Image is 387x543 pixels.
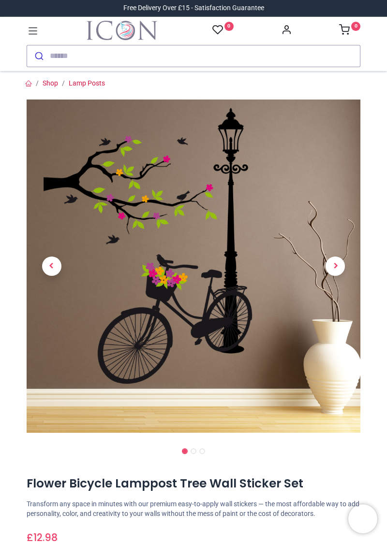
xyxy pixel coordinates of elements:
a: Lamp Posts [69,79,105,87]
img: Flower Bicycle Lamppost Tree Wall Sticker Set [27,100,360,433]
a: Logo of Icon Wall Stickers [87,21,157,40]
sup: 0 [224,22,234,31]
a: Shop [43,79,58,87]
span: Next [326,257,345,276]
a: 0 [212,24,234,36]
h1: Flower Bicycle Lamppost Tree Wall Sticker Set [27,475,360,492]
button: Submit [27,45,50,67]
a: 0 [339,27,360,35]
iframe: Brevo live chat [348,504,377,533]
p: Transform any space in minutes with our premium easy-to-apply wall stickers — the most affordable... [27,500,360,518]
span: Previous [42,257,61,276]
img: Icon Wall Stickers [87,21,157,40]
sup: 0 [351,22,360,31]
a: Account Info [281,27,292,35]
a: Previous [27,150,77,383]
div: Free Delivery Over £15 - Satisfaction Guarantee [123,3,264,13]
a: Next [311,150,361,383]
